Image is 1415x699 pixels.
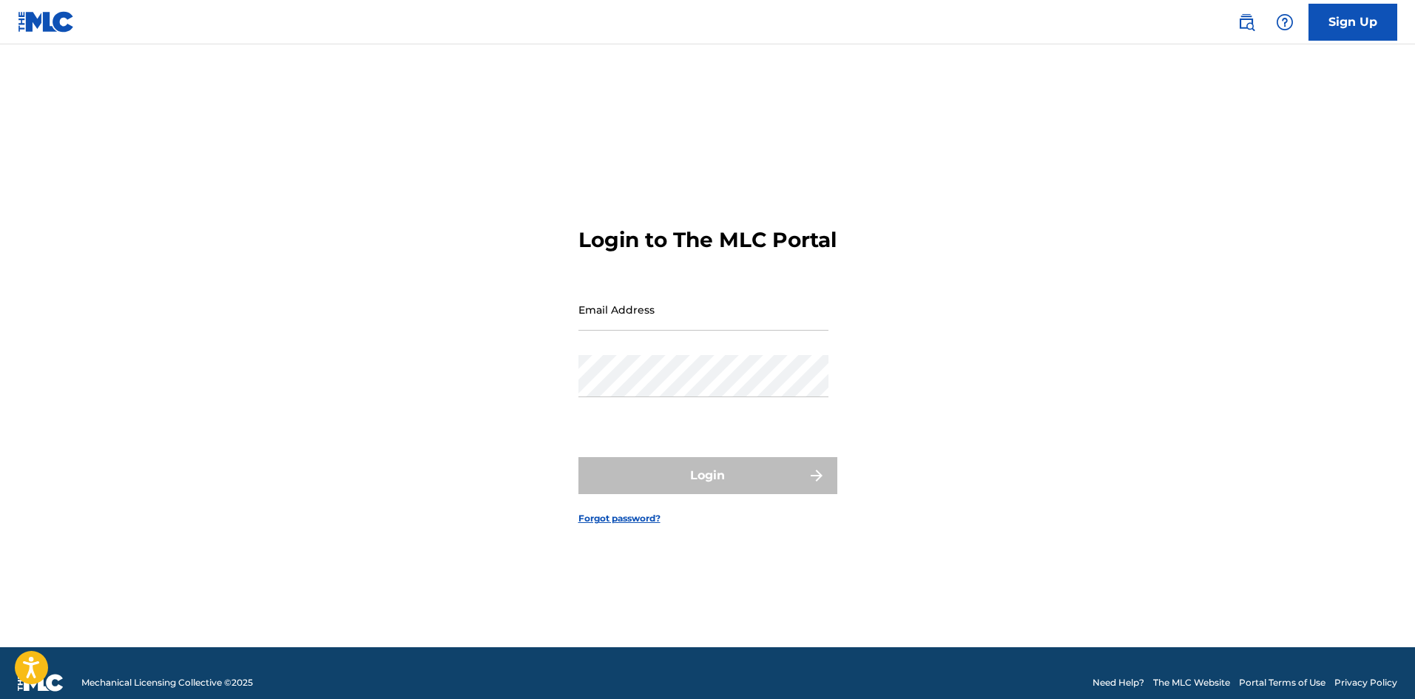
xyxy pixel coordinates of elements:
img: help [1276,13,1294,31]
a: Public Search [1232,7,1261,37]
h3: Login to The MLC Portal [578,227,837,253]
img: logo [18,674,64,692]
img: MLC Logo [18,11,75,33]
div: Help [1270,7,1300,37]
a: Forgot password? [578,512,661,525]
span: Mechanical Licensing Collective © 2025 [81,676,253,689]
a: Need Help? [1093,676,1144,689]
img: search [1237,13,1255,31]
a: Privacy Policy [1334,676,1397,689]
a: The MLC Website [1153,676,1230,689]
a: Sign Up [1308,4,1397,41]
a: Portal Terms of Use [1239,676,1325,689]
